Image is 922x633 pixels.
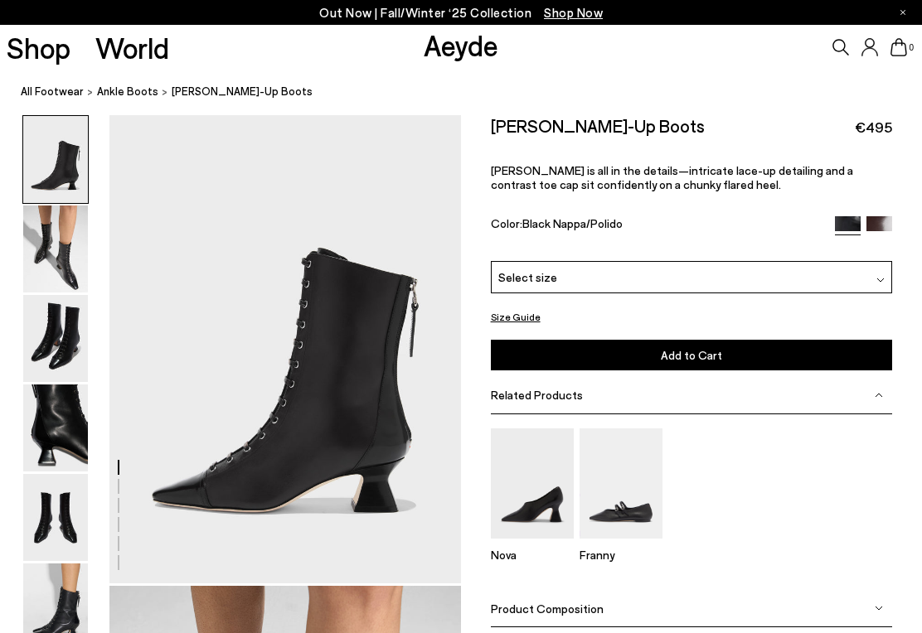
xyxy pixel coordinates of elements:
img: svg%3E [875,391,883,399]
span: Navigate to /collections/new-in [544,5,603,20]
img: Nova Regal Pumps [491,428,574,539]
a: Nova Regal Pumps Nova [491,527,574,562]
img: svg%3E [876,276,885,284]
a: Franny Double-Strap Flats Franny [580,527,662,562]
span: [PERSON_NAME]-Up Boots [172,83,313,100]
span: Add to Cart [661,348,722,362]
a: All Footwear [21,83,84,100]
button: Add to Cart [491,340,893,370]
a: World [95,33,169,62]
span: €495 [855,117,892,138]
span: Related Products [491,388,583,402]
span: Black Nappa/Polido [522,216,623,230]
img: Gwen Lace-Up Boots - Image 3 [23,295,88,382]
span: Select size [498,268,557,286]
p: Out Now | Fall/Winter ‘25 Collection [319,2,603,23]
a: ankle boots [97,83,158,100]
h2: [PERSON_NAME]-Up Boots [491,115,705,136]
p: [PERSON_NAME] is all in the details—intricate lace-up detailing and a contrast toe cap sit confid... [491,163,893,191]
div: Color: [491,216,823,235]
p: Franny [580,548,662,562]
img: svg%3E [875,604,883,612]
button: Size Guide [491,307,541,327]
span: ankle boots [97,85,158,98]
img: Franny Double-Strap Flats [580,428,662,539]
img: Gwen Lace-Up Boots - Image 2 [23,205,88,292]
a: Aeyde [424,27,498,62]
img: Gwen Lace-Up Boots - Image 4 [23,384,88,471]
img: Gwen Lace-Up Boots - Image 5 [23,474,88,561]
a: Shop [7,33,70,62]
span: Product Composition [491,602,604,616]
a: 0 [890,38,907,56]
img: Gwen Lace-Up Boots - Image 1 [23,116,88,203]
nav: breadcrumb [21,70,922,115]
p: Nova [491,548,574,562]
span: 0 [907,43,915,52]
